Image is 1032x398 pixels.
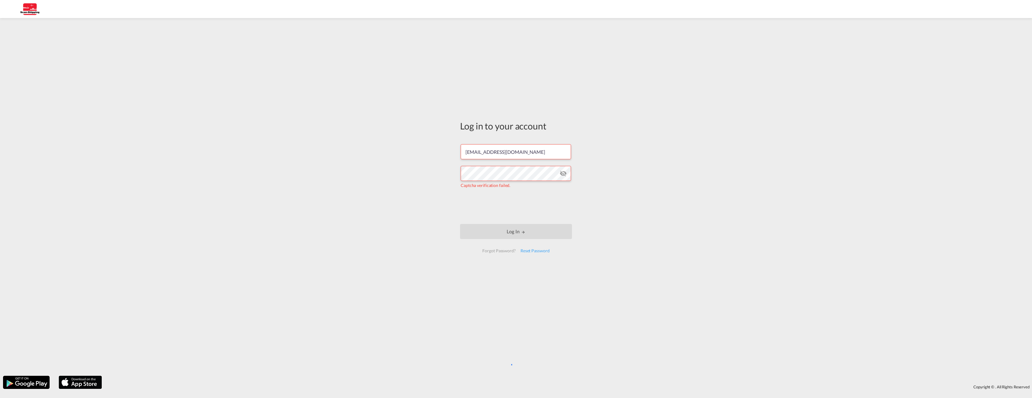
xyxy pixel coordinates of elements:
img: 123b615026f311ee80dabbd30bc9e10f.jpg [9,2,50,16]
img: apple.png [58,375,103,390]
div: Log in to your account [460,120,572,132]
div: Copyright © . All Rights Reserved [105,382,1032,392]
div: Forgot Password? [480,245,518,256]
span: Captcha verification failed. [461,183,510,188]
button: LOGIN [460,224,572,239]
img: google.png [2,375,50,390]
div: Reset Password [518,245,552,256]
input: Enter email/phone number [461,144,571,159]
md-icon: icon-eye-off [560,170,567,177]
iframe: reCAPTCHA [470,194,562,218]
